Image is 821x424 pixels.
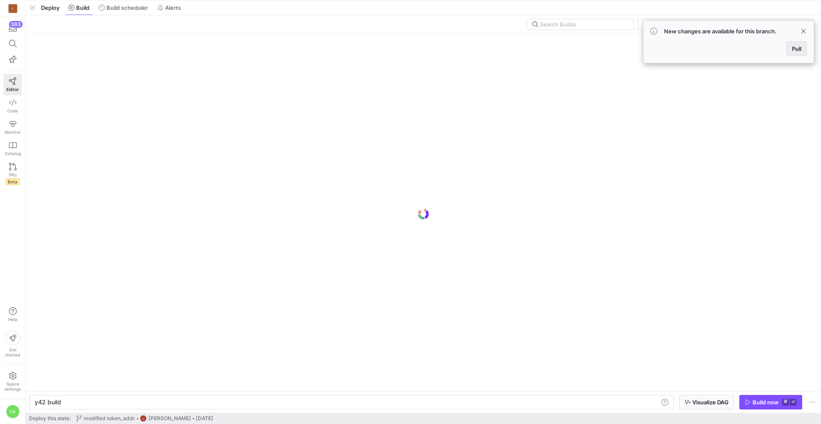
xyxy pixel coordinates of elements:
[790,399,797,406] kbd: ⏎
[3,21,22,36] button: 383
[35,398,61,406] span: y42 build
[4,381,21,392] span: Space settings
[777,19,814,30] button: Reload
[7,317,18,322] span: Help
[6,178,20,185] span: Beta
[95,0,152,15] button: Build scheduler
[417,208,430,221] img: logo.gif
[6,87,19,92] span: Editor
[29,415,71,421] span: Deploy this state:
[41,4,59,11] span: Deploy
[3,74,22,95] a: Editor
[753,399,779,406] div: Build now
[5,151,21,156] span: Catalog
[9,172,17,177] span: PRs
[3,303,22,326] button: Help
[786,41,807,56] button: Pull
[3,1,22,16] a: C
[643,21,687,28] input: Start datetime
[3,327,22,361] button: Getstarted
[106,4,148,11] span: Build scheduler
[7,108,18,113] span: Code
[5,347,20,357] span: Get started
[782,399,789,406] kbd: ⌘
[3,159,22,188] a: PRsBeta
[5,130,21,135] span: Monitor
[6,405,20,418] div: DA
[540,21,626,28] input: Search Builds
[3,138,22,159] a: Catalog
[739,395,802,409] button: Build now⌘⏎
[140,415,147,422] div: LZ
[165,4,181,11] span: Alerts
[76,4,89,11] span: Build
[9,4,17,13] div: C
[3,95,22,117] a: Code
[3,368,22,395] a: Spacesettings
[154,0,185,15] button: Alerts
[664,28,777,35] span: New changes are available for this branch.
[9,21,23,28] div: 383
[792,45,801,52] span: Pull
[679,395,734,409] button: Visualize DAG
[3,403,22,421] button: DA
[3,117,22,138] a: Monitor
[84,415,135,421] span: modified token_addr
[692,399,729,406] span: Visualize DAG
[196,415,213,421] span: [DATE]
[148,415,191,421] span: [PERSON_NAME]
[65,0,93,15] button: Build
[74,413,216,424] button: modified token_addrLZ[PERSON_NAME][DATE]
